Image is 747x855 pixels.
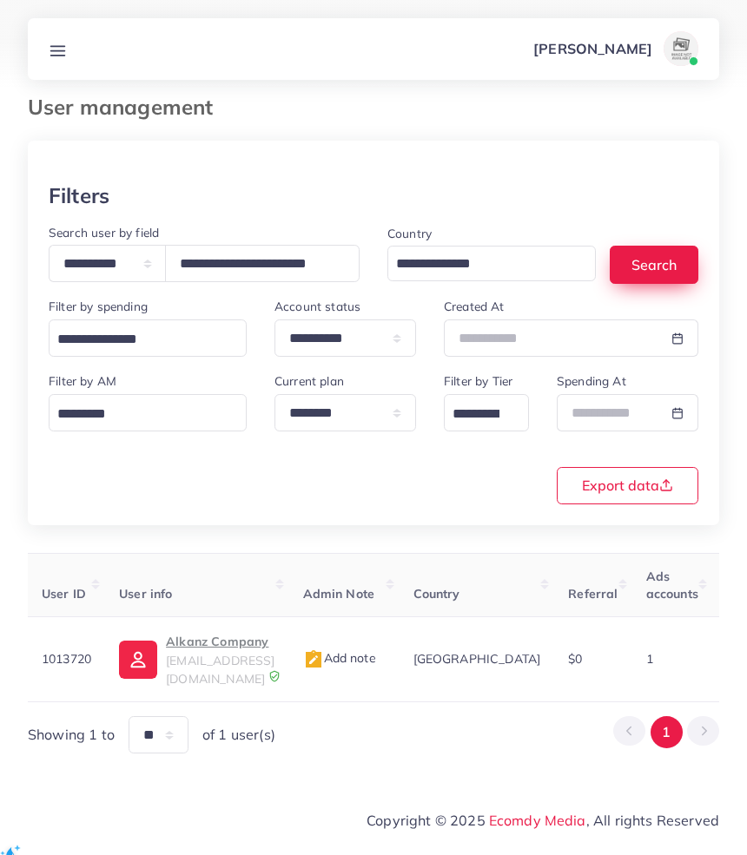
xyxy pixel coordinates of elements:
div: Search for option [49,394,247,431]
a: Ecomdy Media [489,812,586,829]
div: Search for option [444,394,529,431]
p: Alkanz Company [166,631,274,652]
h3: Filters [49,183,109,208]
label: Account status [274,298,360,315]
p: [PERSON_NAME] [533,38,652,59]
label: Filter by spending [49,298,148,315]
span: Ads accounts [646,569,698,602]
input: Search for option [446,401,506,428]
span: [GEOGRAPHIC_DATA] [413,651,541,667]
span: [EMAIL_ADDRESS][DOMAIN_NAME] [166,653,274,686]
div: Search for option [387,246,596,281]
span: 1013720 [42,651,91,667]
span: Add note [303,650,376,666]
label: Search user by field [49,224,159,241]
img: ic-user-info.36bf1079.svg [119,641,157,679]
label: Spending At [557,372,626,390]
span: 1 [646,651,653,667]
span: , All rights Reserved [586,810,719,831]
img: admin_note.cdd0b510.svg [303,649,324,670]
span: $0 [568,651,582,667]
label: Filter by AM [49,372,116,390]
a: [PERSON_NAME]avatar [524,31,705,66]
input: Search for option [51,401,224,428]
span: Referral [568,586,618,602]
span: User info [119,586,172,602]
label: Current plan [274,372,344,390]
input: Search for option [390,251,573,278]
span: Copyright © 2025 [367,810,719,831]
span: Country [413,586,460,602]
span: Export data [582,478,673,492]
span: of 1 user(s) [202,725,275,745]
input: Search for option [51,326,224,353]
ul: Pagination [613,716,719,748]
label: Created At [444,298,505,315]
button: Export data [557,467,698,504]
div: Search for option [49,319,247,357]
img: avatar [664,31,698,66]
img: 9CAL8B2pu8EFxCJHYAAAAldEVYdGRhdGU6Y3JlYXRlADIwMjItMTItMDlUMDQ6NTg6MzkrMDA6MDBXSlgLAAAAJXRFWHRkYXR... [268,670,281,682]
label: Filter by Tier [444,372,512,390]
span: User ID [42,586,86,602]
button: Search [610,246,698,283]
span: Showing 1 to [28,725,115,745]
h3: User management [28,95,227,120]
span: Admin Note [303,586,375,602]
a: Alkanz Company[EMAIL_ADDRESS][DOMAIN_NAME] [119,631,274,687]
button: Go to page 1 [651,716,683,748]
label: Country [387,225,432,242]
